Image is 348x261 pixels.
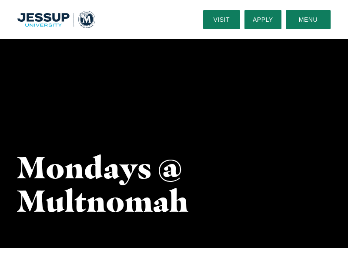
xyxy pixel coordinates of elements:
[203,10,240,29] a: Visit
[17,11,95,28] a: Home
[244,10,281,29] a: Apply
[17,11,95,28] img: Multnomah University Logo
[286,10,331,29] button: Menu
[17,151,204,217] h1: Mondays @ Multnomah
